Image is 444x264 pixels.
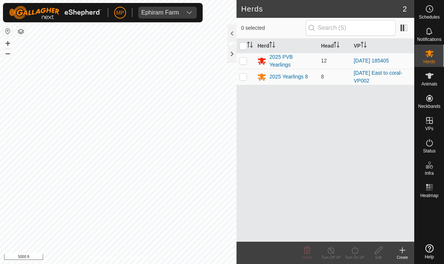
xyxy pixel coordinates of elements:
[420,193,438,198] span: Heatmap
[116,9,124,17] span: MP
[343,255,367,260] div: Turn On VP
[254,39,318,53] th: Herd
[138,7,182,19] span: Ephiram Farm
[16,27,25,36] button: Map Layers
[423,59,435,64] span: Herds
[334,43,340,49] p-sorticon: Activate to sort
[141,10,179,16] div: Ephiram Farm
[269,73,308,81] div: 2025 Yearlings 8
[318,39,351,53] th: Head
[9,6,102,19] img: Gallagher Logo
[89,254,117,261] a: Privacy Policy
[403,3,407,15] span: 2
[351,39,414,53] th: VP
[247,43,253,49] p-sorticon: Activate to sort
[423,149,435,153] span: Status
[418,104,440,109] span: Neckbands
[419,15,440,19] span: Schedules
[390,255,414,260] div: Create
[425,171,434,176] span: Infra
[367,255,390,260] div: Edit
[354,70,402,84] a: [DATE] East to coral-VP002
[321,58,327,64] span: 12
[415,241,444,262] a: Help
[241,4,402,13] h2: Herds
[269,43,275,49] p-sorticon: Activate to sort
[417,37,441,42] span: Notifications
[319,255,343,260] div: Turn Off VP
[306,20,396,36] input: Search (S)
[3,39,12,48] button: +
[3,27,12,36] button: Reset Map
[182,7,197,19] div: dropdown trigger
[425,255,434,259] span: Help
[126,254,148,261] a: Contact Us
[302,255,313,260] span: Delete
[321,74,324,80] span: 8
[269,53,315,69] div: 2025 PVB Yearlings
[3,49,12,58] button: –
[425,126,433,131] span: VPs
[241,24,305,32] span: 0 selected
[421,82,437,86] span: Animals
[354,58,389,64] a: [DATE] 185405
[361,43,367,49] p-sorticon: Activate to sort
